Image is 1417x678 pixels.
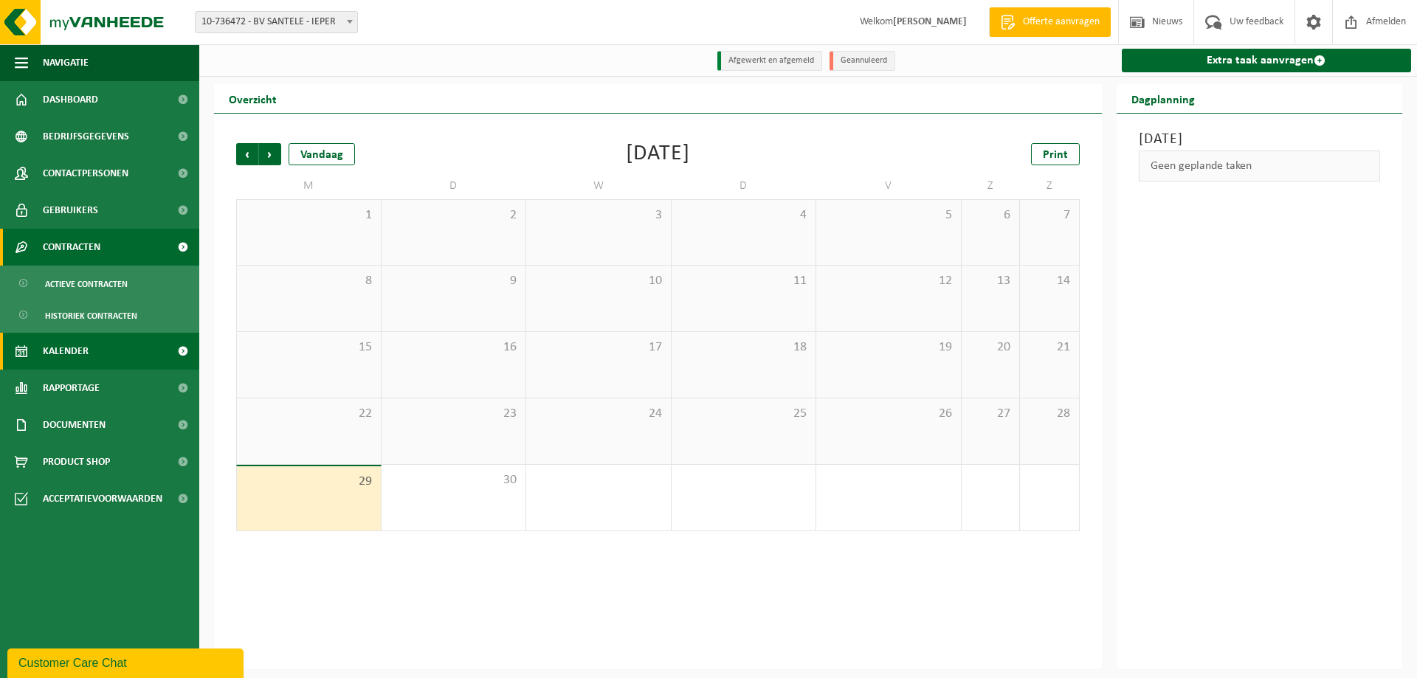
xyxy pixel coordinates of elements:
[717,51,822,71] li: Afgewerkt en afgemeld
[236,143,258,165] span: Vorige
[1122,49,1412,72] a: Extra taak aanvragen
[382,173,527,199] td: D
[43,155,128,192] span: Contactpersonen
[679,339,809,356] span: 18
[824,273,954,289] span: 12
[43,44,89,81] span: Navigatie
[1139,128,1381,151] h3: [DATE]
[526,173,672,199] td: W
[824,339,954,356] span: 19
[244,339,373,356] span: 15
[1027,273,1071,289] span: 14
[289,143,355,165] div: Vandaag
[43,370,100,407] span: Rapportage
[43,81,98,118] span: Dashboard
[244,406,373,422] span: 22
[43,480,162,517] span: Acceptatievoorwaarden
[4,269,196,297] a: Actieve contracten
[196,12,357,32] span: 10-736472 - BV SANTELE - IEPER
[244,207,373,224] span: 1
[43,407,106,443] span: Documenten
[969,207,1013,224] span: 6
[962,173,1021,199] td: Z
[214,84,292,113] h2: Overzicht
[969,273,1013,289] span: 13
[1019,15,1103,30] span: Offerte aanvragen
[824,406,954,422] span: 26
[816,173,962,199] td: V
[1139,151,1381,181] div: Geen geplande taken
[534,207,663,224] span: 3
[389,339,519,356] span: 16
[389,273,519,289] span: 9
[1117,84,1210,113] h2: Dagplanning
[989,7,1111,37] a: Offerte aanvragen
[534,406,663,422] span: 24
[195,11,358,33] span: 10-736472 - BV SANTELE - IEPER
[969,406,1013,422] span: 27
[1027,339,1071,356] span: 21
[236,173,382,199] td: M
[7,646,246,678] iframe: chat widget
[1027,207,1071,224] span: 7
[43,443,110,480] span: Product Shop
[244,474,373,490] span: 29
[43,229,100,266] span: Contracten
[830,51,895,71] li: Geannuleerd
[43,192,98,229] span: Gebruikers
[389,406,519,422] span: 23
[534,339,663,356] span: 17
[626,143,690,165] div: [DATE]
[824,207,954,224] span: 5
[1020,173,1079,199] td: Z
[389,472,519,488] span: 30
[679,207,809,224] span: 4
[893,16,967,27] strong: [PERSON_NAME]
[45,270,128,298] span: Actieve contracten
[679,273,809,289] span: 11
[1031,143,1080,165] a: Print
[1027,406,1071,422] span: 28
[43,333,89,370] span: Kalender
[534,273,663,289] span: 10
[244,273,373,289] span: 8
[259,143,281,165] span: Volgende
[969,339,1013,356] span: 20
[672,173,817,199] td: D
[389,207,519,224] span: 2
[45,302,137,330] span: Historiek contracten
[679,406,809,422] span: 25
[4,301,196,329] a: Historiek contracten
[43,118,129,155] span: Bedrijfsgegevens
[1043,149,1068,161] span: Print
